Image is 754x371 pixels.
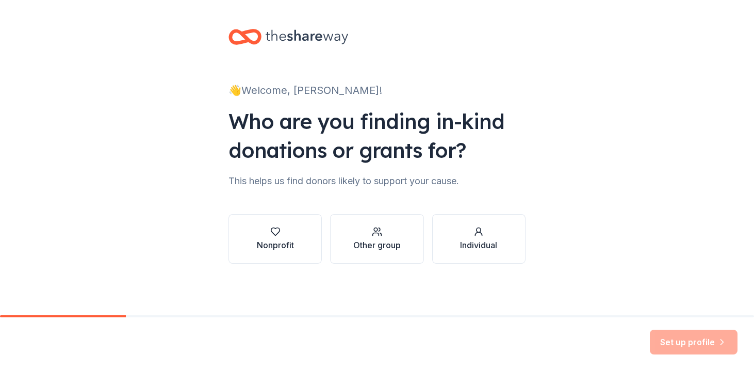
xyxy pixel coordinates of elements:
[228,82,526,99] div: 👋 Welcome, [PERSON_NAME]!
[228,173,526,189] div: This helps us find donors likely to support your cause.
[228,214,322,264] button: Nonprofit
[228,107,526,165] div: Who are you finding in-kind donations or grants for?
[257,239,294,251] div: Nonprofit
[432,214,526,264] button: Individual
[353,239,401,251] div: Other group
[460,239,497,251] div: Individual
[330,214,423,264] button: Other group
